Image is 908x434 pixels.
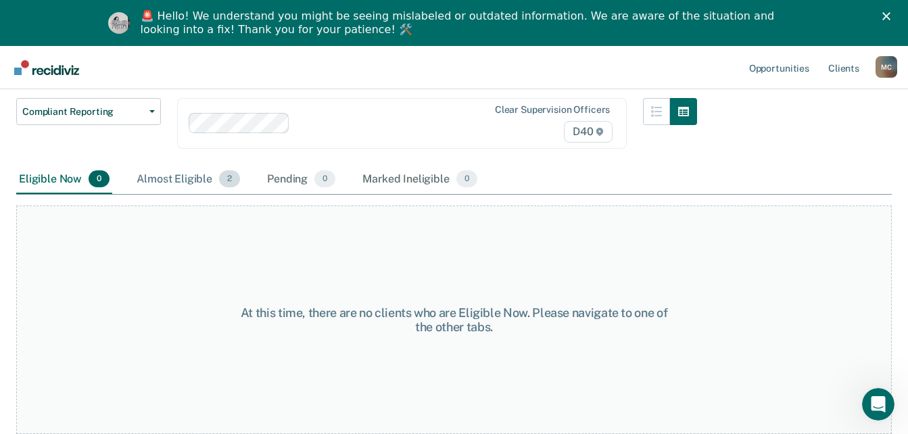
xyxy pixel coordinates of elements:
[456,170,477,188] span: 0
[264,165,338,195] div: Pending0
[826,46,862,89] a: Clients
[876,56,897,78] div: M C
[876,56,897,78] button: Profile dropdown button
[746,46,812,89] a: Opportunities
[495,104,610,116] div: Clear supervision officers
[314,170,335,188] span: 0
[564,121,613,143] span: D40
[16,98,161,125] button: Compliant Reporting
[141,9,779,37] div: 🚨 Hello! We understand you might be seeing mislabeled or outdated information. We are aware of th...
[14,60,79,75] img: Recidiviz
[219,170,240,188] span: 2
[235,306,673,335] div: At this time, there are no clients who are Eligible Now. Please navigate to one of the other tabs.
[89,170,110,188] span: 0
[108,12,130,34] img: Profile image for Kim
[22,106,144,118] span: Compliant Reporting
[882,12,896,20] div: Close
[16,165,112,195] div: Eligible Now0
[360,165,480,195] div: Marked Ineligible0
[862,388,894,420] iframe: Intercom live chat
[134,165,243,195] div: Almost Eligible2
